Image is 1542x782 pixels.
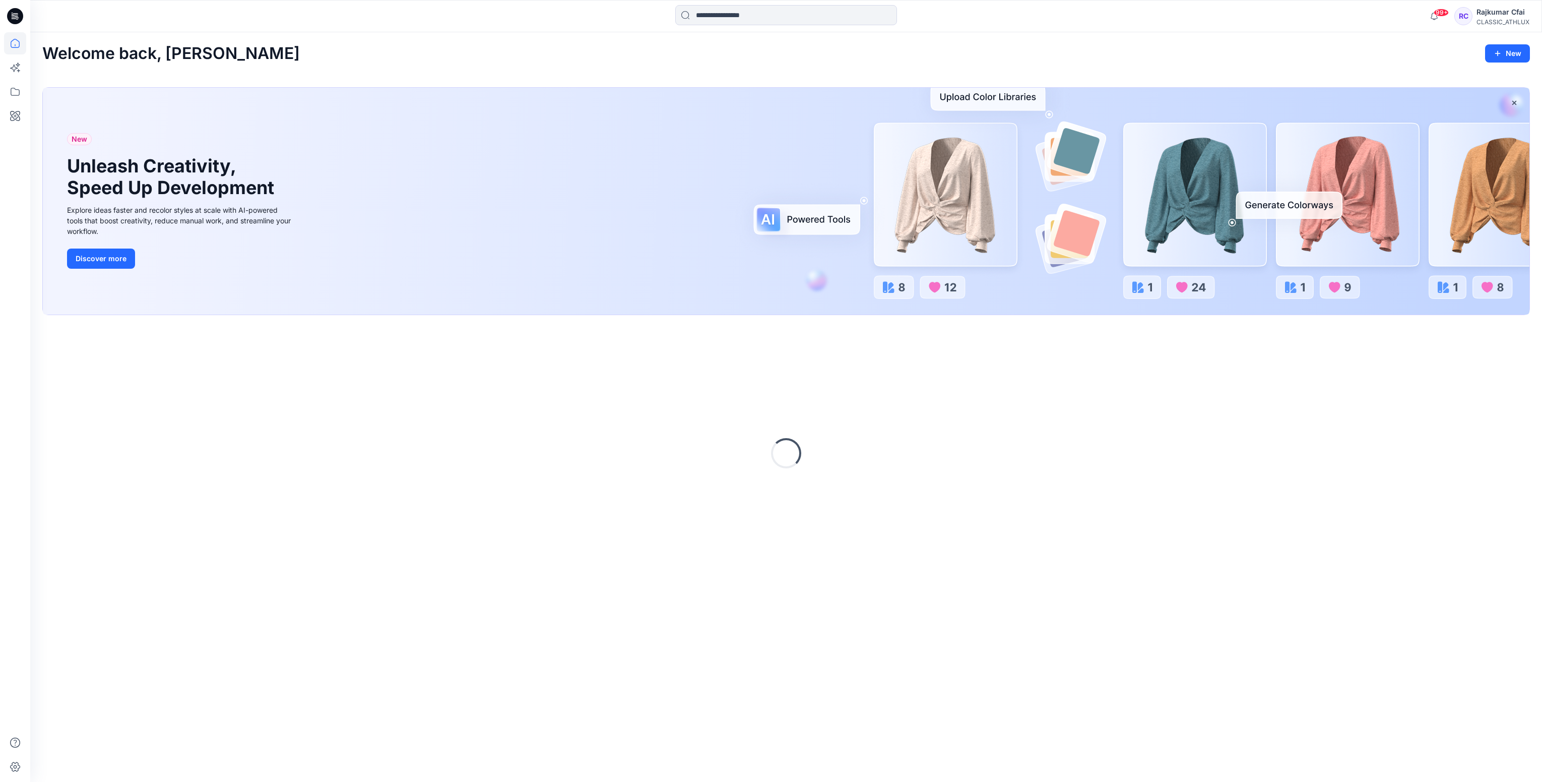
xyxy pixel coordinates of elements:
[72,133,87,145] span: New
[1434,9,1449,17] span: 99+
[42,44,300,63] h2: Welcome back, [PERSON_NAME]
[1485,44,1530,63] button: New
[67,205,294,236] div: Explore ideas faster and recolor styles at scale with AI-powered tools that boost creativity, red...
[67,249,135,269] button: Discover more
[1454,7,1472,25] div: RC
[67,155,279,199] h1: Unleash Creativity, Speed Up Development
[1476,6,1529,18] div: Rajkumar Cfai
[67,249,294,269] a: Discover more
[1476,18,1529,26] div: CLASSIC_ATHLUX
